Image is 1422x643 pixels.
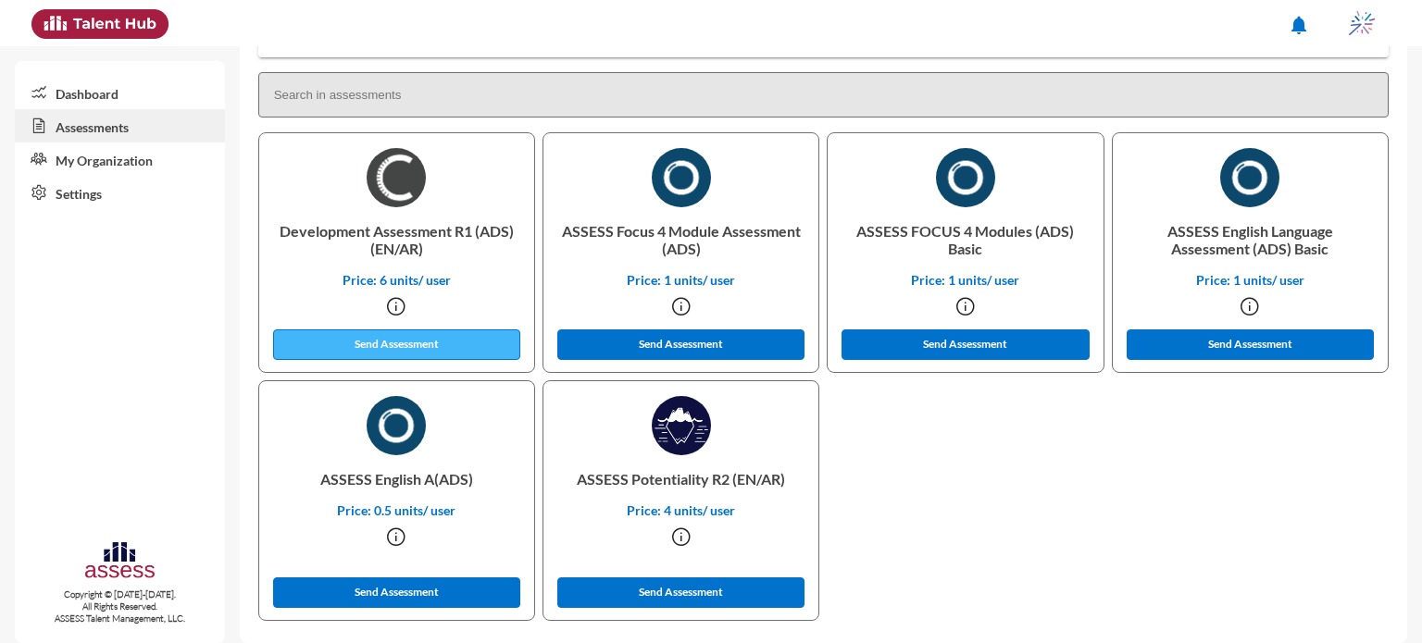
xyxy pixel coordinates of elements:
p: Price: 0.5 units/ user [274,502,519,518]
button: Send Assessment [842,329,1090,360]
a: Dashboard [15,76,225,109]
a: Settings [15,176,225,209]
button: Send Assessment [273,577,521,608]
p: ASSESS English Language Assessment (ADS) Basic [1128,207,1373,272]
a: My Organization [15,142,225,176]
button: Send Assessment [1127,329,1375,360]
img: assesscompany-logo.png [83,539,156,585]
p: Price: 1 units/ user [842,272,1088,288]
a: Assessments [15,109,225,142]
p: Price: 1 units/ user [558,272,804,288]
p: ASSESS Potentiality R2 (EN/AR) [558,455,804,502]
mat-icon: notifications [1288,14,1310,36]
p: ASSESS FOCUS 4 Modules (ADS) Basic [842,207,1088,272]
p: Price: 1 units/ user [1128,272,1373,288]
p: Price: 6 units/ user [274,272,519,288]
button: Send Assessment [557,577,805,608]
p: Price: 4 units/ user [558,502,804,518]
p: Copyright © [DATE]-[DATE]. All Rights Reserved. ASSESS Talent Management, LLC. [15,588,225,624]
button: Send Assessment [557,329,805,360]
input: Search in assessments [258,72,1389,117]
button: Send Assessment [273,329,521,360]
p: ASSESS Focus 4 Module Assessment (ADS) [558,207,804,272]
p: Development Assessment R1 (ADS) (EN/AR) [274,207,519,272]
p: ASSESS English A(ADS) [274,455,519,502]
